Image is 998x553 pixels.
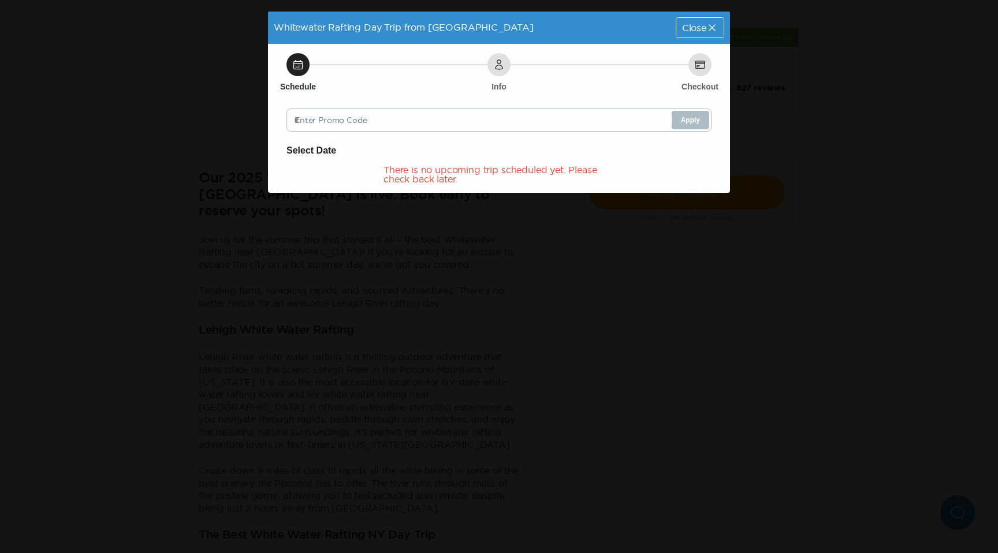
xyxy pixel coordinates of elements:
[286,143,712,158] h6: Select Date
[280,81,316,92] h6: Schedule
[682,23,706,32] span: Close
[383,165,615,184] div: There is no upcoming trip scheduled yet. Please check back later.
[491,81,507,92] h6: Info
[682,81,718,92] h6: Checkout
[274,22,534,32] span: Whitewater Rafting Day Trip from [GEOGRAPHIC_DATA]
